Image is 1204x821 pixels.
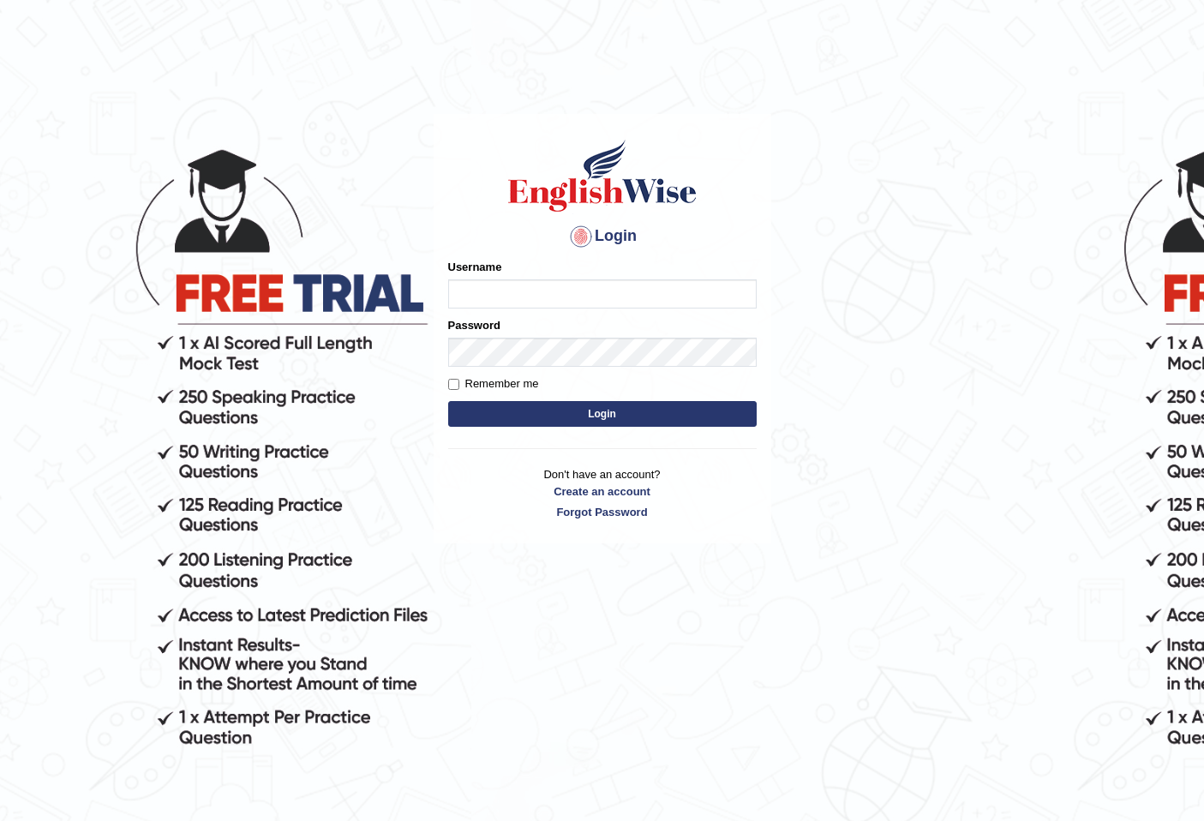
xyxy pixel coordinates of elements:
label: Username [448,259,502,275]
label: Password [448,317,500,333]
input: Remember me [448,379,459,390]
label: Remember me [448,375,539,393]
p: Don't have an account? [448,466,757,519]
a: Forgot Password [448,504,757,520]
a: Create an account [448,483,757,500]
img: Logo of English Wise sign in for intelligent practice with AI [505,137,700,214]
h4: Login [448,223,757,250]
button: Login [448,401,757,427]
